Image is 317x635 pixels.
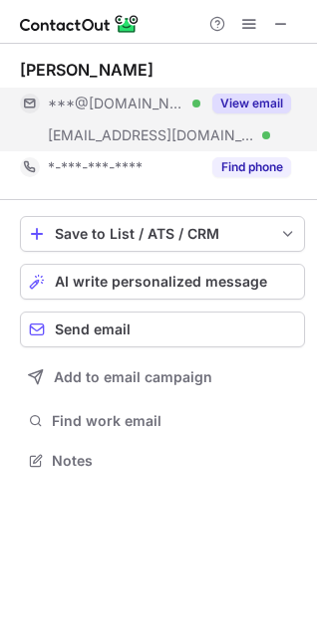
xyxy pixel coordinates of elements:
span: Find work email [52,412,297,430]
img: ContactOut v5.3.10 [20,12,140,36]
span: ***@[DOMAIN_NAME] [48,95,185,112]
button: Find work email [20,407,305,435]
span: AI write personalized message [55,274,267,290]
button: Reveal Button [212,94,291,113]
button: Send email [20,312,305,347]
span: [EMAIL_ADDRESS][DOMAIN_NAME] [48,126,255,144]
button: Add to email campaign [20,359,305,395]
span: Add to email campaign [54,369,212,385]
span: Send email [55,321,131,337]
div: Save to List / ATS / CRM [55,226,270,242]
button: AI write personalized message [20,264,305,300]
button: save-profile-one-click [20,216,305,252]
div: [PERSON_NAME] [20,60,154,80]
button: Reveal Button [212,157,291,177]
button: Notes [20,447,305,475]
span: Notes [52,452,297,470]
